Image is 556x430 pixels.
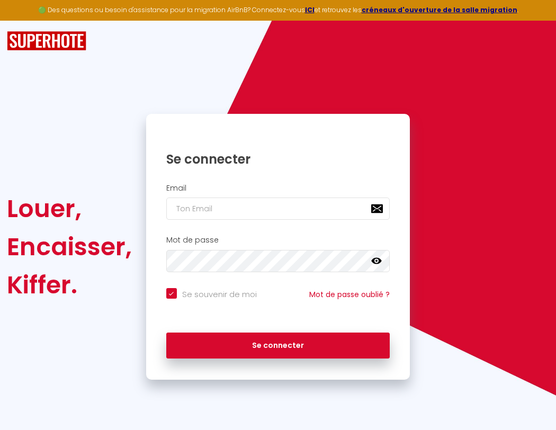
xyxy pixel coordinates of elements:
[166,333,390,359] button: Se connecter
[7,266,132,304] div: Kiffer.
[7,31,86,51] img: SuperHote logo
[166,198,390,220] input: Ton Email
[7,228,132,266] div: Encaisser,
[166,184,390,193] h2: Email
[309,289,390,300] a: Mot de passe oublié ?
[166,151,390,167] h1: Se connecter
[305,5,315,14] a: ICI
[362,5,517,14] a: créneaux d'ouverture de la salle migration
[166,236,390,245] h2: Mot de passe
[7,190,132,228] div: Louer,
